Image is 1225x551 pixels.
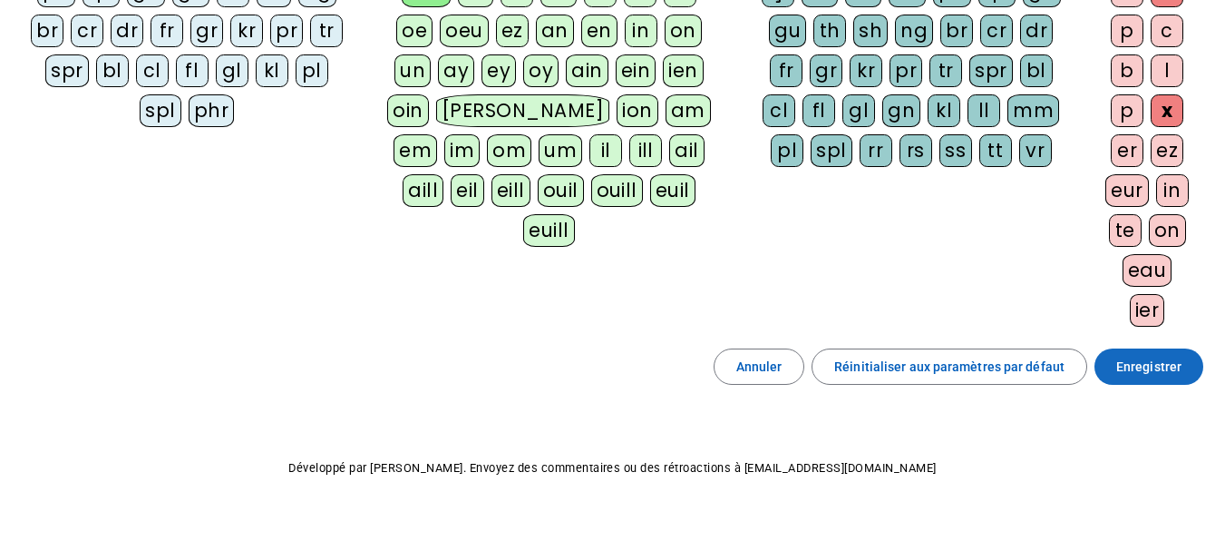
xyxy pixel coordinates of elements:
div: bl [96,54,129,87]
div: [PERSON_NAME] [436,94,609,127]
div: kl [256,54,288,87]
div: c [1151,15,1183,47]
div: euil [650,174,695,207]
button: Annuler [714,349,805,385]
div: ien [663,54,704,87]
div: ez [1151,134,1183,167]
div: on [1149,214,1186,247]
div: ain [566,54,608,87]
div: rr [860,134,892,167]
div: un [394,54,431,87]
div: ouill [591,174,643,207]
div: eau [1123,254,1172,287]
div: cl [136,54,169,87]
div: pr [270,15,303,47]
div: gn [882,94,920,127]
div: ss [939,134,972,167]
div: ail [669,134,705,167]
div: gr [810,54,842,87]
div: aill [403,174,443,207]
div: ion [617,94,658,127]
div: l [1151,54,1183,87]
div: fl [802,94,835,127]
div: on [665,15,702,47]
div: er [1111,134,1143,167]
div: sh [853,15,888,47]
div: fl [176,54,209,87]
div: em [394,134,437,167]
span: Annuler [736,356,783,378]
div: euill [523,214,574,247]
div: bl [1020,54,1053,87]
div: dr [1020,15,1053,47]
div: oeu [440,15,489,47]
div: gl [216,54,248,87]
div: ouil [538,174,584,207]
div: cr [71,15,103,47]
div: oy [523,54,559,87]
div: phr [189,94,235,127]
div: spr [45,54,89,87]
div: ll [967,94,1000,127]
div: kl [928,94,960,127]
div: gu [769,15,806,47]
div: eil [451,174,484,207]
div: en [581,15,617,47]
div: ier [1130,294,1165,327]
div: ng [895,15,933,47]
div: fr [151,15,183,47]
div: ey [481,54,516,87]
div: pr [890,54,922,87]
div: pl [296,54,328,87]
div: im [444,134,480,167]
button: Réinitialiser aux paramètres par défaut [812,349,1087,385]
div: ein [616,54,656,87]
div: rs [899,134,932,167]
div: il [589,134,622,167]
div: pl [771,134,803,167]
div: in [1156,174,1189,207]
div: tr [929,54,962,87]
div: vr [1019,134,1052,167]
div: br [940,15,973,47]
div: tr [310,15,343,47]
div: an [536,15,574,47]
div: tt [979,134,1012,167]
div: cl [763,94,795,127]
div: te [1109,214,1142,247]
div: x [1151,94,1183,127]
div: um [539,134,582,167]
p: Développé par [PERSON_NAME]. Envoyez des commentaires ou des rétroactions à [EMAIL_ADDRESS][DOMAI... [15,458,1210,479]
div: ay [438,54,474,87]
div: kr [230,15,263,47]
div: eur [1105,174,1149,207]
div: oin [387,94,429,127]
div: dr [111,15,143,47]
div: cr [980,15,1013,47]
div: oe [396,15,433,47]
span: Réinitialiser aux paramètres par défaut [834,356,1065,378]
div: in [625,15,657,47]
div: gr [190,15,223,47]
div: p [1111,15,1143,47]
div: mm [1007,94,1059,127]
div: br [31,15,63,47]
div: spl [811,134,852,167]
button: Enregistrer [1094,349,1203,385]
div: spr [969,54,1013,87]
div: eill [491,174,530,207]
div: spl [140,94,181,127]
div: p [1111,94,1143,127]
div: ill [629,134,662,167]
div: am [666,94,711,127]
div: gl [842,94,875,127]
span: Enregistrer [1116,356,1181,378]
div: fr [770,54,802,87]
div: th [813,15,846,47]
div: ez [496,15,529,47]
div: om [487,134,531,167]
div: b [1111,54,1143,87]
div: kr [850,54,882,87]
